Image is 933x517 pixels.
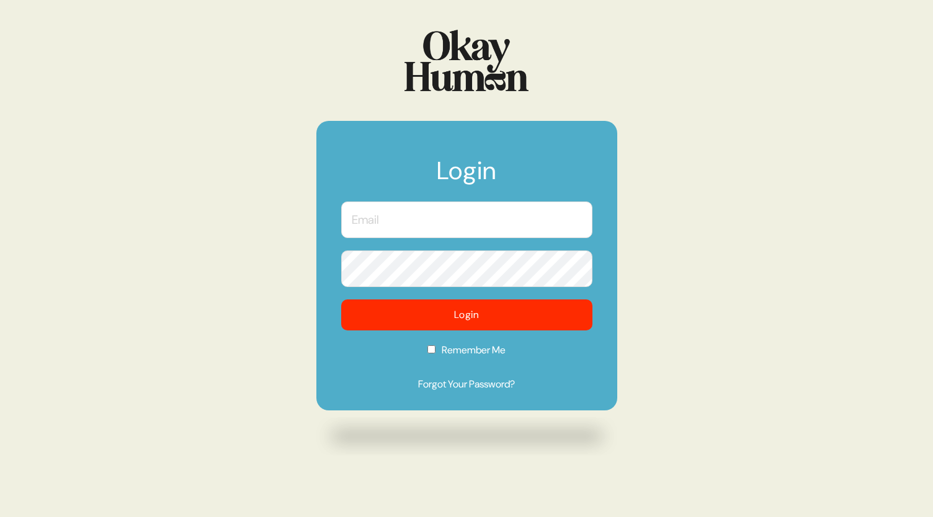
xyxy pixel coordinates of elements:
[427,345,435,353] input: Remember Me
[316,417,617,456] img: Drop shadow
[341,158,592,195] h1: Login
[404,30,529,91] img: Logo
[341,299,592,330] button: Login
[341,377,592,392] a: Forgot Your Password?
[341,343,592,366] label: Remember Me
[341,201,592,238] input: Email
